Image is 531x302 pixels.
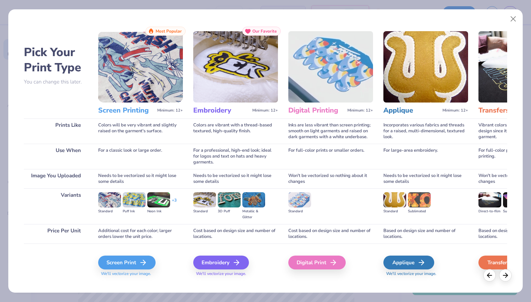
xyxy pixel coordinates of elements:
[193,106,250,115] h3: Embroidery
[288,169,373,188] div: Won't be vectorized so nothing about it changes
[193,31,278,103] img: Embroidery
[193,271,278,277] span: We'll vectorize your image.
[242,208,265,220] div: Metallic & Glitter
[193,208,216,214] div: Standard
[383,118,468,144] div: Incorporates various fabrics and threads for a raised, multi-dimensional, textured look.
[288,256,346,269] div: Digital Print
[507,12,520,26] button: Close
[408,208,431,214] div: Sublimated
[24,169,88,188] div: Image You Uploaded
[383,106,440,115] h3: Applique
[288,192,311,207] img: Standard
[347,108,373,113] span: Minimum: 12+
[478,256,529,269] div: Transfers
[24,144,88,169] div: Use When
[193,118,278,144] div: Colors are vibrant with a thread-based textured, high-quality finish.
[218,192,241,207] img: 3D Puff
[383,271,468,277] span: We'll vectorize your image.
[442,108,468,113] span: Minimum: 12+
[147,208,170,214] div: Neon Ink
[503,192,526,207] img: Supacolor
[98,144,183,169] div: For a classic look or large order.
[98,271,183,277] span: We'll vectorize your image.
[98,256,156,269] div: Screen Print
[24,79,88,85] p: You can change this later.
[193,224,278,243] div: Cost based on design size and number of locations.
[98,106,155,115] h3: Screen Printing
[383,192,406,207] img: Standard
[98,169,183,188] div: Needs to be vectorized so it might lose some details
[288,144,373,169] div: For full-color prints or smaller orders.
[242,192,265,207] img: Metallic & Glitter
[24,45,88,75] h2: Pick Your Print Type
[24,118,88,144] div: Prints Like
[98,208,121,214] div: Standard
[478,208,501,214] div: Direct-to-film
[383,31,468,103] img: Applique
[408,192,431,207] img: Sublimated
[478,192,501,207] img: Direct-to-film
[193,256,249,269] div: Embroidery
[383,169,468,188] div: Needs to be vectorized so it might lose some details
[288,106,345,115] h3: Digital Printing
[172,197,177,209] div: + 3
[123,192,146,207] img: Puff Ink
[157,108,183,113] span: Minimum: 12+
[24,224,88,243] div: Price Per Unit
[503,208,526,214] div: Supacolor
[156,29,182,34] span: Most Popular
[98,192,121,207] img: Standard
[383,256,434,269] div: Applique
[123,208,146,214] div: Puff Ink
[383,144,468,169] div: For large-area embroidery.
[98,118,183,144] div: Colors will be very vibrant and slightly raised on the garment's surface.
[193,169,278,188] div: Needs to be vectorized so it might lose some details
[252,29,277,34] span: Our Favorite
[288,118,373,144] div: Inks are less vibrant than screen printing; smooth on light garments and raised on dark garments ...
[193,192,216,207] img: Standard
[252,108,278,113] span: Minimum: 12+
[193,144,278,169] div: For a professional, high-end look; ideal for logos and text on hats and heavy garments.
[383,208,406,214] div: Standard
[24,188,88,224] div: Variants
[288,31,373,103] img: Digital Printing
[288,208,311,214] div: Standard
[383,224,468,243] div: Based on design size and number of locations.
[147,192,170,207] img: Neon Ink
[98,224,183,243] div: Additional cost for each color; larger orders lower the unit price.
[98,31,183,103] img: Screen Printing
[218,208,241,214] div: 3D Puff
[288,224,373,243] div: Cost based on design size and number of locations.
